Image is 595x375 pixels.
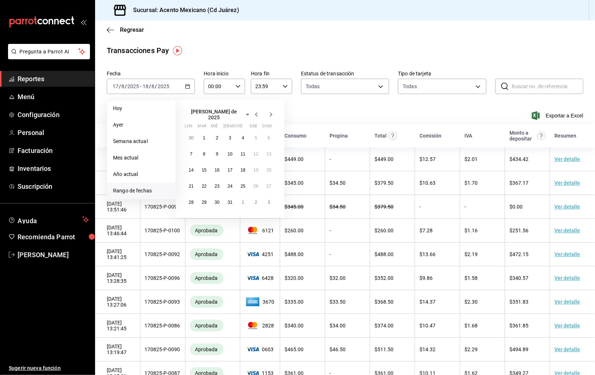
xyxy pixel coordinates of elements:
span: $ 34.50 [329,180,346,186]
abbr: 24 de julio de 2025 [227,184,232,189]
a: Ver detalle [554,156,580,162]
td: - [325,243,370,266]
button: 17 de julio de 2025 [223,164,236,177]
abbr: jueves [223,124,267,131]
span: $ 352.00 [374,275,393,281]
span: $ 1.16 [464,228,478,233]
abbr: 26 de julio de 2025 [253,184,258,189]
span: / [155,83,157,89]
button: 18 de julio de 2025 [237,164,249,177]
span: Aprobada [192,275,221,281]
button: 11 de julio de 2025 [237,147,249,161]
input: -- [112,83,119,89]
span: Hoy [113,105,170,112]
span: Semana actual [113,138,170,145]
abbr: lunes [185,124,192,131]
span: $ 351.83 [509,299,528,305]
label: Fecha [107,71,195,76]
span: $ 465.00 [285,346,304,352]
button: 28 de julio de 2025 [185,196,197,209]
td: 170825-P-0086 [140,314,185,338]
span: $ 2.29 [464,346,478,352]
a: Pregunta a Parrot AI [5,53,90,61]
span: Pregunta a Parrot AI [20,48,79,56]
span: 3670 [245,296,275,308]
a: Ver detalle [554,275,580,281]
span: Mes actual [113,154,170,162]
span: $ 472.15 [509,251,528,257]
span: Facturación [18,146,89,155]
abbr: 2 de julio de 2025 [216,135,218,140]
span: $ 34.00 [329,323,346,329]
td: 170825-P-0093 [140,290,185,314]
td: 170825-P-0090 [140,338,185,361]
td: [DATE] 13:52:53 [95,147,140,171]
button: 24 de julio de 2025 [223,180,236,193]
div: Todas [403,83,417,90]
button: 12 de julio de 2025 [249,147,262,161]
abbr: 7 de julio de 2025 [190,151,192,157]
span: $ 340.57 [509,275,528,281]
td: [DATE] 13:41:25 [95,243,140,266]
span: $ 340.00 [285,323,304,329]
button: 9 de julio de 2025 [211,147,223,161]
button: 3 de agosto de 2025 [263,196,275,209]
abbr: 30 de junio de 2025 [189,135,193,140]
input: -- [142,83,149,89]
abbr: viernes [237,124,242,131]
abbr: 15 de julio de 2025 [202,168,206,173]
span: $ 434.42 [509,156,528,162]
button: 8 de julio de 2025 [197,147,210,161]
div: Propina [329,133,348,139]
abbr: 30 de julio de 2025 [215,200,219,205]
button: 30 de julio de 2025 [211,196,223,209]
span: 6428 [245,275,275,281]
td: [DATE] 13:46:44 [95,219,140,243]
button: 1 de agosto de 2025 [237,196,249,209]
button: 14 de julio de 2025 [185,164,197,177]
span: $ 379.50 [374,180,393,186]
span: Aprobada [192,251,221,257]
span: Ayer [113,121,170,129]
div: Transacciones cobradas de manera exitosa. [190,225,223,236]
span: $ 379.50 [374,204,393,210]
abbr: 10 de julio de 2025 [227,151,232,157]
a: Ver detalle [554,323,580,329]
span: $ 449.00 [374,156,393,162]
abbr: 8 de julio de 2025 [203,151,206,157]
span: / [125,83,127,89]
h3: Sucursal: Acento Mexicano (Cd Juárez) [127,6,239,15]
abbr: 11 de julio de 2025 [241,151,245,157]
span: $ 1.58 [464,275,478,281]
td: [DATE] 13:28:35 [95,266,140,290]
span: $ 46.50 [329,346,346,352]
span: $ 368.50 [374,299,393,305]
span: Suscripción [18,181,89,191]
span: - [140,83,142,89]
span: $ 367.17 [509,180,528,186]
input: ---- [157,83,170,89]
span: Reportes [18,74,89,84]
span: $ 488.00 [285,251,304,257]
span: Recomienda Parrot [18,232,89,242]
abbr: 1 de agosto de 2025 [242,200,244,205]
abbr: 17 de julio de 2025 [227,168,232,173]
span: Ayuda [18,215,79,224]
abbr: 2 de agosto de 2025 [255,200,257,205]
button: 5 de julio de 2025 [249,131,262,145]
span: $ 1.68 [464,323,478,329]
td: [DATE] 13:27:06 [95,290,140,314]
abbr: 28 de julio de 2025 [189,200,193,205]
svg: Este es el monto resultante del total pagado menos comisión e IVA. Esta será la parte que se depo... [537,131,546,140]
button: 19 de julio de 2025 [249,164,262,177]
span: Aprobada [192,323,221,329]
abbr: 22 de julio de 2025 [202,184,206,189]
div: Transacciones cobradas de manera exitosa. [190,296,223,308]
span: $ 13.66 [419,251,436,257]
label: Tipo de tarjeta [398,71,486,76]
abbr: 5 de julio de 2025 [255,135,257,140]
td: [DATE] 13:19:47 [95,338,140,361]
span: $ 12.57 [419,156,436,162]
span: Aprobada [192,228,221,233]
abbr: 27 de julio de 2025 [267,184,271,189]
